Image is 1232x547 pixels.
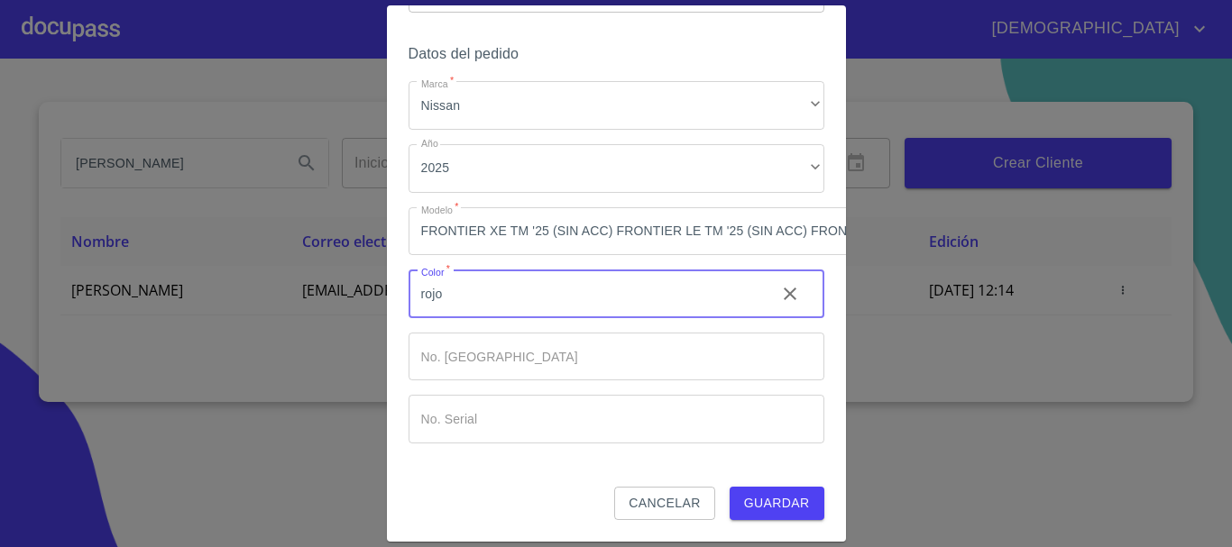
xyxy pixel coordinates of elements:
div: Nissan [409,81,824,130]
h6: Datos del pedido [409,41,824,67]
div: FRONTIER XE TM '25 (SIN ACC) FRONTIER LE TM '25 (SIN ACC) FRONTIER LE TA '25 (SIN ACC) [409,207,1027,256]
span: Cancelar [629,492,700,515]
span: Guardar [744,492,810,515]
div: 2025 [409,144,824,193]
button: Guardar [730,487,824,520]
button: Cancelar [614,487,714,520]
button: clear input [768,272,812,315]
